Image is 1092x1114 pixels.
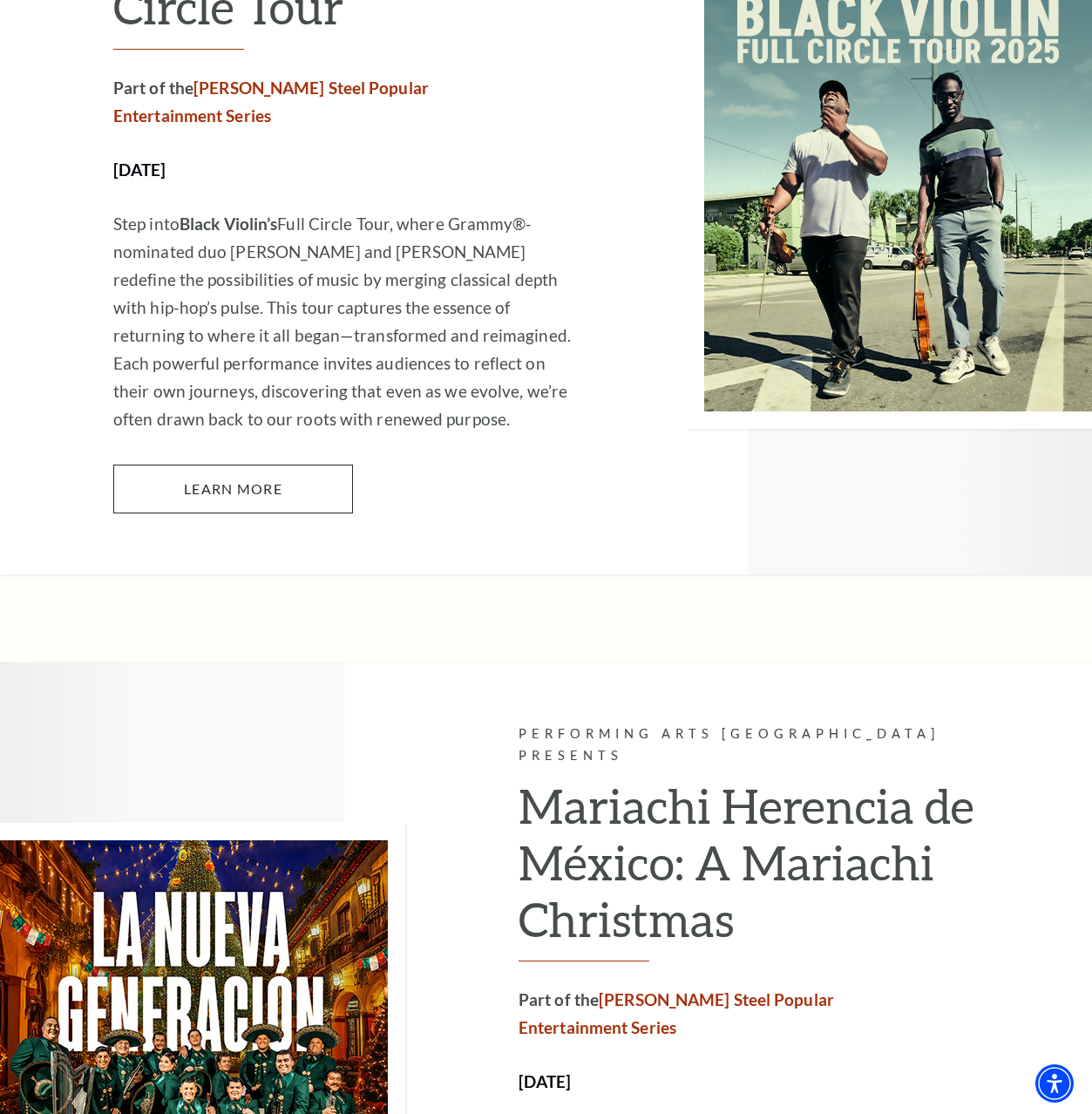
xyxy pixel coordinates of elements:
strong: [DATE] [519,1071,572,1091]
a: [PERSON_NAME] Steel Popular Entertainment Series [113,78,429,126]
strong: [DATE] [113,160,166,180]
h2: Mariachi Herencia de México: A Mariachi Christmas [519,778,979,961]
strong: Part of the [113,78,429,126]
div: Accessibility Menu [1035,1064,1074,1103]
strong: Part of the [519,989,834,1037]
strong: Black Violin’s [180,214,277,234]
p: Performing Arts [GEOGRAPHIC_DATA] Presents [519,723,979,767]
p: Step into Full Circle Tour, where Grammy®-nominated duo [PERSON_NAME] and [PERSON_NAME] redefine ... [113,210,573,433]
a: [PERSON_NAME] Steel Popular Entertainment Series [519,989,834,1037]
a: Learn More Black Violin: Full Circle Tour [113,465,353,513]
